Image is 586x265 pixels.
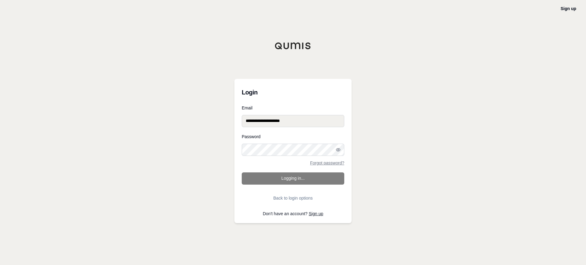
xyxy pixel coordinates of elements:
[275,42,311,50] img: Qumis
[242,134,344,139] label: Password
[242,192,344,204] button: Back to login options
[242,106,344,110] label: Email
[242,212,344,216] p: Don't have an account?
[561,6,576,11] a: Sign up
[242,86,344,98] h3: Login
[310,161,344,165] a: Forgot password?
[309,211,323,216] a: Sign up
